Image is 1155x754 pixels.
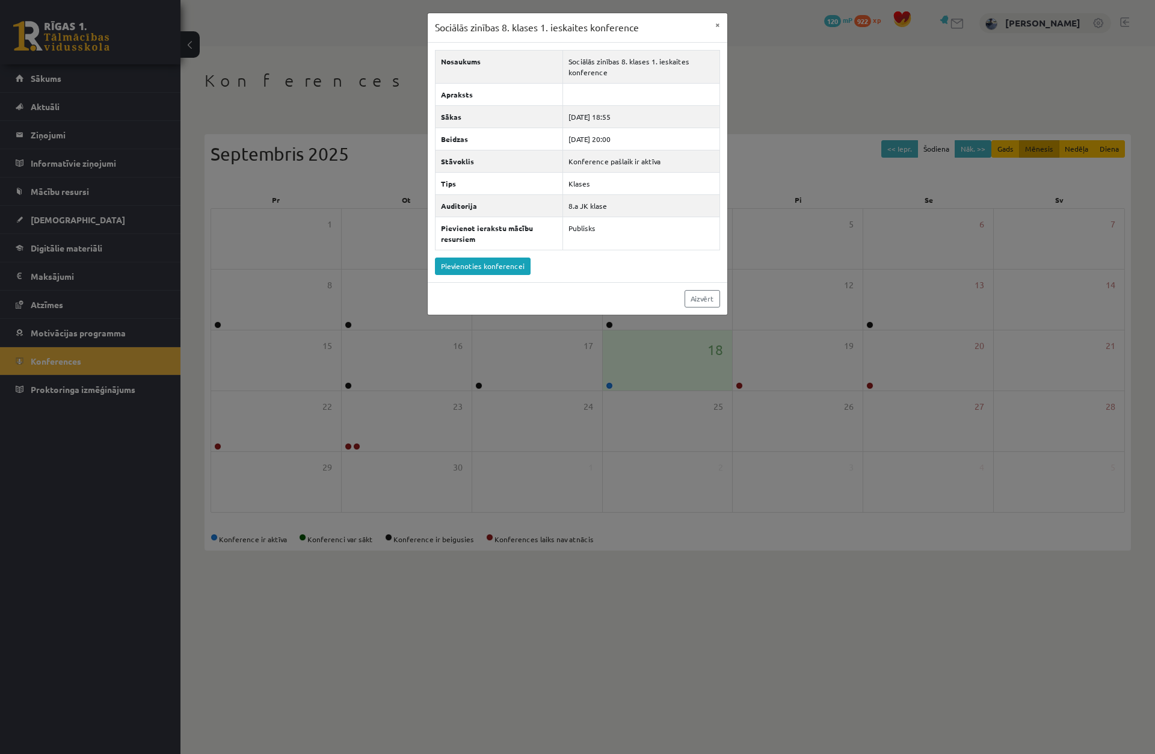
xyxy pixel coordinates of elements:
td: [DATE] 20:00 [563,128,720,150]
th: Nosaukums [436,50,563,83]
a: Pievienoties konferencei [435,258,531,275]
a: Aizvērt [685,290,720,307]
td: 8.a JK klase [563,194,720,217]
th: Stāvoklis [436,150,563,172]
td: [DATE] 18:55 [563,105,720,128]
th: Pievienot ierakstu mācību resursiem [436,217,563,250]
th: Beidzas [436,128,563,150]
th: Apraksts [436,83,563,105]
th: Tips [436,172,563,194]
td: Sociālās zinības 8. klases 1. ieskaites konference [563,50,720,83]
td: Klases [563,172,720,194]
th: Auditorija [436,194,563,217]
td: Konference pašlaik ir aktīva [563,150,720,172]
h3: Sociālās zinības 8. klases 1. ieskaites konference [435,20,639,35]
td: Publisks [563,217,720,250]
button: × [708,13,727,36]
th: Sākas [436,105,563,128]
